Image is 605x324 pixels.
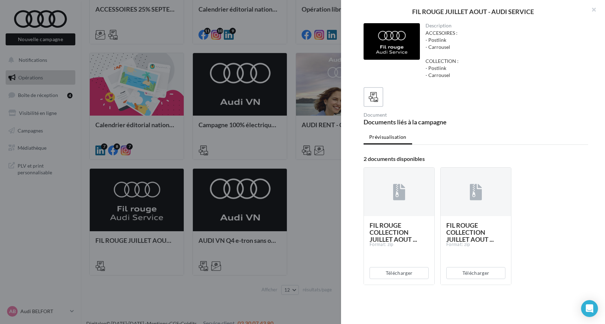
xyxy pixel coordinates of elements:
div: ACCESOIRES : - Postlink - Carrousel COLLECTION : - Postlink - Carrousel [426,30,583,79]
div: Documents liés à la campagne [364,119,473,125]
div: 2 documents disponibles [364,156,588,162]
div: FIL ROUGE JUILLET AOUT - AUDI SERVICE [352,8,594,15]
span: FIL ROUGE COLLECTION JUILLET AOUT ... [370,221,417,243]
div: Format: zip [370,241,429,248]
button: Télécharger [446,267,505,279]
button: Télécharger [370,267,429,279]
div: Format: zip [446,241,505,248]
div: Description [426,23,583,28]
div: Open Intercom Messenger [581,300,598,317]
div: Document [364,112,473,117]
span: FIL ROUGE COLLECTION JUILLET AOUT ... [446,221,494,243]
